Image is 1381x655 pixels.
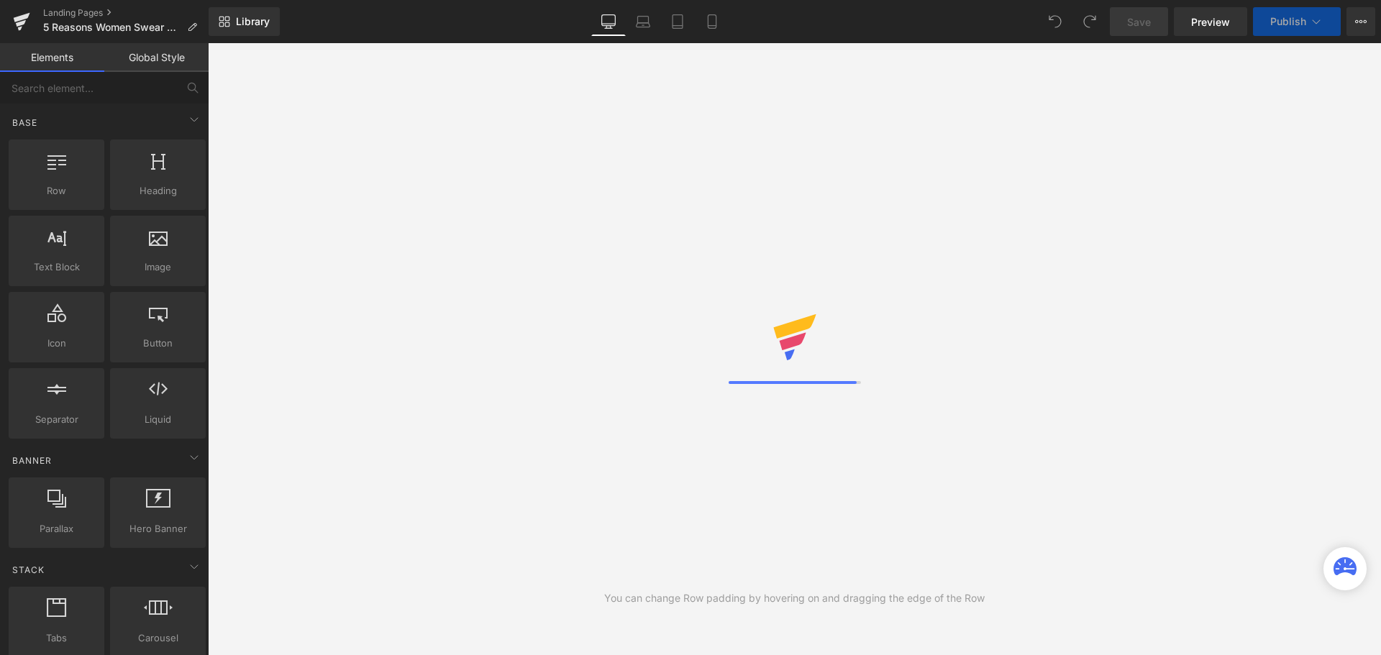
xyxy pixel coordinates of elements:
a: New Library [209,7,280,36]
span: Stack [11,563,46,577]
span: Image [114,260,201,275]
span: Banner [11,454,53,467]
span: Hero Banner [114,521,201,536]
a: Desktop [591,7,626,36]
span: Row [13,183,100,198]
button: Redo [1075,7,1104,36]
a: Laptop [626,7,660,36]
div: You can change Row padding by hovering on and dragging the edge of the Row [604,590,985,606]
span: Tabs [13,631,100,646]
a: Mobile [695,7,729,36]
button: Publish [1253,7,1341,36]
span: Text Block [13,260,100,275]
span: Icon [13,336,100,351]
span: Save [1127,14,1151,29]
span: 5 Reasons Women Swear by Hormone Harmony™ [43,22,181,33]
span: Carousel [114,631,201,646]
button: More [1346,7,1375,36]
span: Base [11,116,39,129]
a: Landing Pages [43,7,209,19]
span: Publish [1270,16,1306,27]
a: Tablet [660,7,695,36]
span: Preview [1191,14,1230,29]
span: Library [236,15,270,28]
a: Global Style [104,43,209,72]
span: Button [114,336,201,351]
button: Undo [1041,7,1070,36]
span: Heading [114,183,201,198]
a: Preview [1174,7,1247,36]
span: Separator [13,412,100,427]
span: Parallax [13,521,100,536]
span: Liquid [114,412,201,427]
